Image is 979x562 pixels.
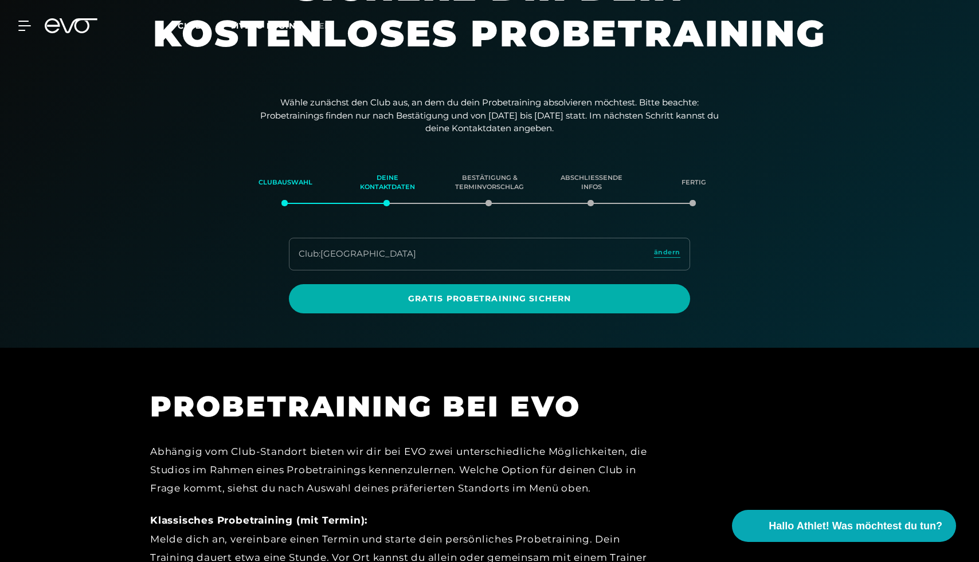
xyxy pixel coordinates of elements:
span: ändern [654,247,680,257]
div: Bestätigung & Terminvorschlag [453,167,526,198]
h1: PROBETRAINING BEI EVO [150,388,666,425]
a: en [319,19,345,33]
div: Club : [GEOGRAPHIC_DATA] [299,247,416,261]
p: Wähle zunächst den Club aus, an dem du dein Probetraining absolvieren möchtest. Bitte beachte: Pr... [260,96,719,135]
span: Clubs [178,21,208,31]
a: Gratis Probetraining sichern [289,284,690,313]
div: Deine Kontaktdaten [351,167,424,198]
span: en [319,21,331,31]
span: Gratis Probetraining sichern [316,293,663,305]
div: Abhängig vom Club-Standort bieten wir dir bei EVO zwei unterschiedliche Möglichkeiten, die Studio... [150,442,666,498]
div: Clubauswahl [249,167,322,198]
a: ändern [654,247,680,261]
div: Abschließende Infos [555,167,628,198]
button: Hallo Athlet! Was möchtest du tun? [732,510,956,542]
span: Hallo Athlet! Was möchtest du tun? [769,518,942,534]
strong: Klassisches Probetraining (mit Termin): [150,514,367,526]
a: MYEVO LOGIN [231,21,296,31]
div: Fertig [657,167,730,198]
a: Clubs [178,20,231,31]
